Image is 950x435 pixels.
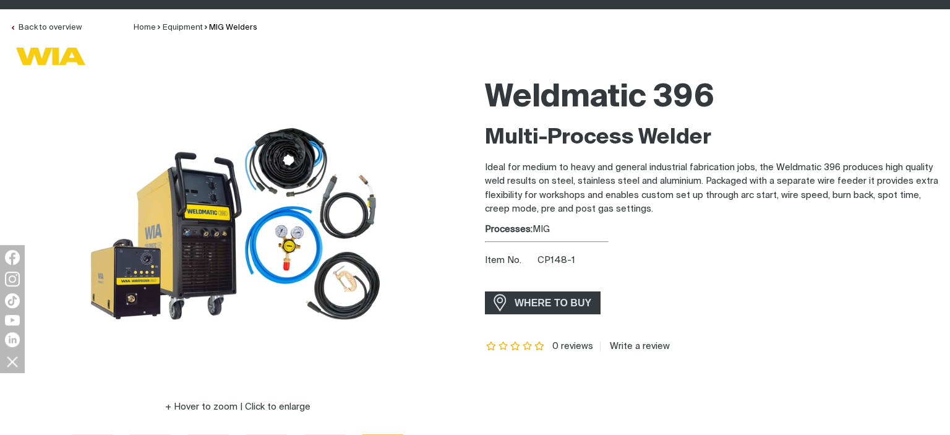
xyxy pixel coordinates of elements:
nav: Breadcrumb [134,22,257,34]
span: Rating: {0} [485,342,546,351]
img: YouTube [5,315,20,325]
img: hide socials [2,351,23,372]
a: Home [134,24,156,32]
span: 0 reviews [552,342,593,351]
a: Back to overview of MIG Welders [10,24,82,32]
button: Hover to zoom | Click to enlarge [158,400,318,415]
p: Ideal for medium to heavy and general industrial fabrication jobs, the Weldmatic 396 produces hig... [485,161,940,217]
img: Weldmatic 396 [83,72,393,381]
h2: Multi-Process Welder [485,124,940,152]
a: Write a review [600,341,670,352]
div: MIG [485,223,940,237]
a: WHERE TO BUY [485,291,601,314]
span: Item No. [485,254,535,268]
span: WHERE TO BUY [507,293,599,313]
h1: Weldmatic 396 [485,78,940,118]
a: MIG Welders [209,24,257,32]
img: LinkedIn [5,332,20,347]
span: CP148-1 [537,256,575,265]
img: Facebook [5,250,20,265]
img: TikTok [5,293,20,308]
strong: Processes: [485,225,533,234]
a: Equipment [163,24,203,32]
img: Instagram [5,272,20,286]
